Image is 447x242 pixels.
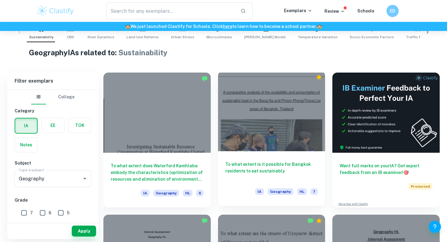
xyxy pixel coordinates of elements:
img: Marked [202,218,208,224]
img: Thumbnail [332,73,440,153]
h6: To what extent is it possible for Bangkok residents to eat sustainably [225,161,318,181]
button: IA [15,118,37,133]
button: TOK [68,118,91,133]
span: 6 [196,190,203,196]
img: Marked [202,76,208,82]
span: Land Use Patterns [126,34,159,40]
span: [PERSON_NAME] Model [244,34,286,40]
button: Apply [72,226,96,237]
img: Marked [307,218,314,224]
p: Review [324,8,345,15]
button: IB [31,90,46,104]
span: 🏫 [317,24,322,29]
span: 6 [49,210,51,216]
span: 7 [310,188,318,195]
span: Traffic Flow [406,34,428,40]
div: Premium [316,218,322,224]
span: 🎯 [404,170,409,175]
span: Temperature Variation [298,34,338,40]
span: Socio-Economic Factors [350,34,394,40]
span: Sustainability [118,48,168,57]
h6: Subject [15,160,91,166]
span: 7 [30,210,33,216]
span: 🏫 [125,24,130,29]
button: Notes [15,138,37,152]
a: To what extent is it possible for Bangkok residents to eat sustainablyIAGeographyHL7 [218,73,325,207]
a: Schools [357,9,374,13]
span: HL [183,190,192,196]
span: Promoted [408,183,432,190]
span: Urban Stress [171,34,194,40]
span: 5 [67,210,70,216]
h6: Grade [15,197,91,203]
label: Type a subject [19,167,44,172]
span: Geography [268,188,293,195]
button: EE [42,118,64,133]
button: College [58,90,74,104]
h6: We just launched Clastify for Schools. Click to learn how to become a school partner. [1,23,446,30]
a: here [223,24,232,29]
span: IA [141,190,150,196]
button: ED [386,5,399,17]
span: Sustainability [29,34,54,40]
h6: Want full marks on your IA ? Get expert feedback from an IB examiner! [340,162,432,176]
span: Microclimates [206,34,232,40]
div: Premium [316,74,322,80]
span: River Dynamics [88,34,114,40]
button: Help and Feedback [429,221,441,233]
h6: To what extent does Waterford Kamhlaba embody the characteristics (optimization of resources and ... [111,162,203,182]
input: Search for any exemplars... [106,2,236,19]
h6: ED [389,8,396,14]
span: IA [255,188,264,195]
span: CBD [67,34,74,40]
p: Exemplars [284,7,312,14]
h6: Filter exemplars [7,73,99,90]
a: Want full marks on yourIA? Get expert feedback from an IB examiner!PromotedAdvertise with Clastify [332,73,440,207]
a: Advertise with Clastify [338,202,368,206]
h6: Category [15,107,91,114]
button: Open [81,174,89,183]
h1: Geography IAs related to: [29,47,418,58]
div: Filter type choice [31,90,74,104]
a: To what extent does Waterford Kamhlaba embody the characteristics (optimization of resources and ... [103,73,211,207]
img: Clastify logo [36,5,75,17]
span: HL [297,188,307,195]
span: Geography [153,190,179,196]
